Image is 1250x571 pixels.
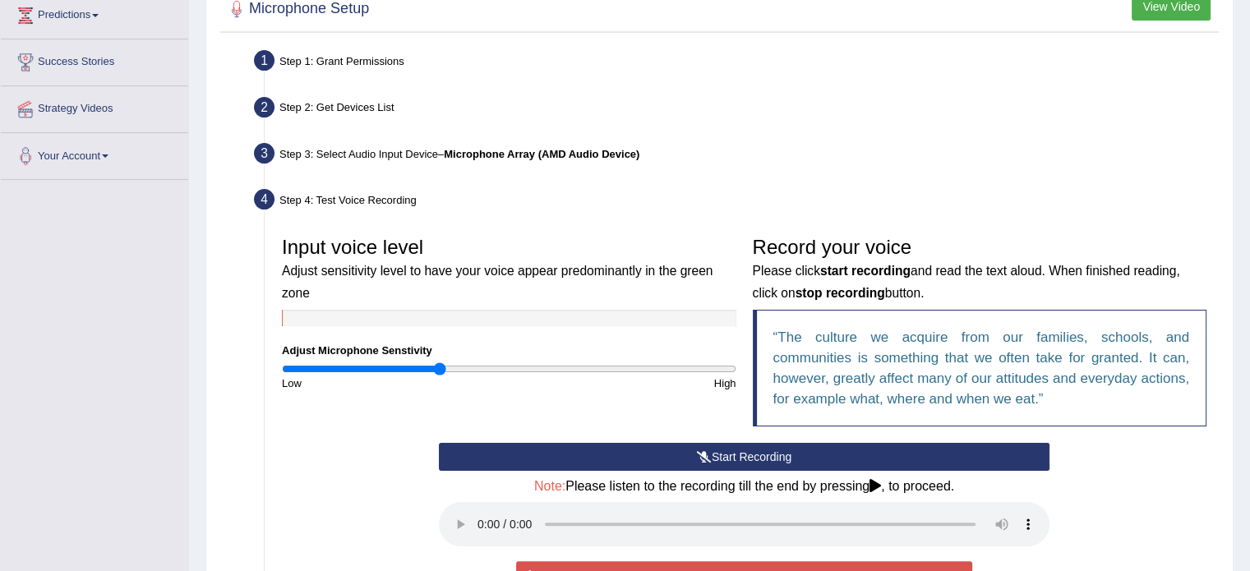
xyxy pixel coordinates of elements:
[282,343,432,358] label: Adjust Microphone Senstivity
[274,375,509,391] div: Low
[282,237,736,302] h3: Input voice level
[534,479,565,493] span: Note:
[247,45,1225,81] div: Step 1: Grant Permissions
[773,329,1190,407] q: The culture we acquire from our families, schools, and communities is something that we often tak...
[509,375,744,391] div: High
[439,443,1049,471] button: Start Recording
[753,237,1207,302] h3: Record your voice
[444,148,639,160] b: Microphone Array (AMD Audio Device)
[753,264,1180,299] small: Please click and read the text aloud. When finished reading, click on button.
[247,184,1225,220] div: Step 4: Test Voice Recording
[796,286,885,300] b: stop recording
[438,148,639,160] span: –
[1,39,188,81] a: Success Stories
[282,264,713,299] small: Adjust sensitivity level to have your voice appear predominantly in the green zone
[247,138,1225,174] div: Step 3: Select Audio Input Device
[1,86,188,127] a: Strategy Videos
[439,479,1049,494] h4: Please listen to the recording till the end by pressing , to proceed.
[1,133,188,174] a: Your Account
[247,92,1225,128] div: Step 2: Get Devices List
[820,264,911,278] b: start recording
